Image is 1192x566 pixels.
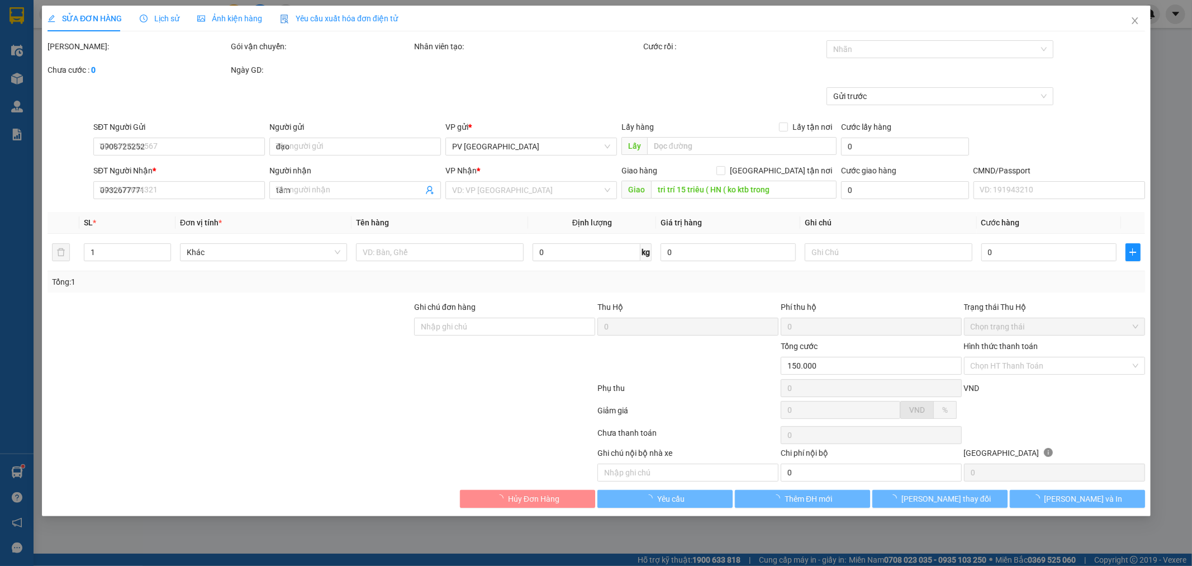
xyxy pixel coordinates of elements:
[973,164,1144,177] div: CMND/Passport
[785,493,832,505] span: Thêm ĐH mới
[805,243,972,261] input: Ghi Chú
[356,218,389,227] span: Tên hàng
[414,303,476,312] label: Ghi chú đơn hàng
[86,78,103,94] span: Nơi nhận:
[833,88,1046,105] span: Gửi trước
[841,166,896,175] label: Cước giao hàng
[180,218,222,227] span: Đơn vị tính
[621,166,657,175] span: Giao hàng
[963,342,1038,351] label: Hình thức thanh toán
[414,40,641,53] div: Nhân viên tạo:
[197,14,262,23] span: Ảnh kiện hàng
[140,15,148,22] span: clock-circle
[29,18,91,60] strong: CÔNG TY TNHH [GEOGRAPHIC_DATA] 214 QL13 - P.26 - Q.BÌNH THẠNH - TP HCM 1900888606
[841,138,968,155] input: Cước lấy hàng
[48,15,55,22] span: edit
[841,122,891,131] label: Cước lấy hàng
[231,64,412,76] div: Ngày GD:
[39,67,130,76] strong: BIÊN NHẬN GỬI HÀNG HOÁ
[1043,448,1052,457] span: info-circle
[52,276,460,288] div: Tổng: 1
[1119,6,1150,37] button: Close
[1009,490,1144,508] button: [PERSON_NAME] và In
[280,14,398,23] span: Yêu cầu xuất hóa đơn điện tử
[414,318,595,336] input: Ghi chú đơn hàng
[841,181,968,199] input: Cước giao hàng
[445,121,617,133] div: VP gửi
[452,138,610,155] span: PV Tân Bình
[597,447,778,464] div: Ghi chú nội bộ nhà xe
[963,447,1144,464] div: [GEOGRAPHIC_DATA]
[495,494,507,502] span: loading
[640,243,652,261] span: kg
[280,15,289,23] img: icon
[647,137,837,155] input: Dọc đường
[772,494,785,502] span: loading
[425,186,434,195] span: user-add
[650,181,837,199] input: Dọc đường
[909,405,924,414] span: VND
[597,303,623,312] span: Thu Hộ
[269,164,441,177] div: Người nhận
[780,301,961,318] div: Phí thu hộ
[1044,493,1122,505] span: [PERSON_NAME] và In
[889,494,901,502] span: loading
[645,494,657,502] span: loading
[356,243,523,261] input: VD: Bàn, Ghế
[48,64,229,76] div: Chưa cước :
[112,78,140,84] span: PV Đắk Mil
[981,218,1019,227] span: Cước hàng
[780,447,961,464] div: Chi phí nội bộ
[597,490,733,508] button: Yêu cầu
[197,15,205,22] span: picture
[93,121,265,133] div: SĐT Người Gửi
[963,301,1144,313] div: Trạng thái Thu Hộ
[52,243,70,261] button: delete
[901,493,991,505] span: [PERSON_NAME] thay đổi
[596,382,780,402] div: Phụ thu
[91,65,96,74] b: 0
[788,121,837,133] span: Lấy tận nơi
[596,427,780,446] div: Chưa thanh toán
[970,318,1138,335] span: Chọn trạng thái
[48,14,122,23] span: SỬA ĐƠN HÀNG
[11,78,23,94] span: Nơi gửi:
[1032,494,1044,502] span: loading
[643,40,824,53] div: Cước rồi :
[621,137,647,155] span: Lấy
[621,122,653,131] span: Lấy hàng
[231,40,412,53] div: Gói vận chuyển:
[1125,248,1139,257] span: plus
[113,42,158,50] span: TB09250250
[140,14,179,23] span: Lịch sử
[572,218,612,227] span: Định lượng
[725,164,837,177] span: [GEOGRAPHIC_DATA] tận nơi
[596,404,780,424] div: Giảm giá
[1125,243,1140,261] button: plus
[1130,16,1139,25] span: close
[780,342,817,351] span: Tổng cước
[734,490,870,508] button: Thêm ĐH mới
[800,212,976,234] th: Ghi chú
[460,490,595,508] button: Hủy Đơn Hàng
[48,40,229,53] div: [PERSON_NAME]:
[963,384,979,393] span: VND
[621,181,650,199] span: Giao
[445,166,477,175] span: VP Nhận
[597,464,778,482] input: Nhập ghi chú
[93,164,265,177] div: SĐT Người Nhận
[507,493,559,505] span: Hủy Đơn Hàng
[657,493,685,505] span: Yêu cầu
[269,121,441,133] div: Người gửi
[661,218,702,227] span: Giá trị hàng
[84,218,93,227] span: SL
[11,25,26,53] img: logo
[106,50,158,59] span: 08:23:14 [DATE]
[942,405,947,414] span: %
[872,490,1007,508] button: [PERSON_NAME] thay đổi
[187,244,340,261] span: Khác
